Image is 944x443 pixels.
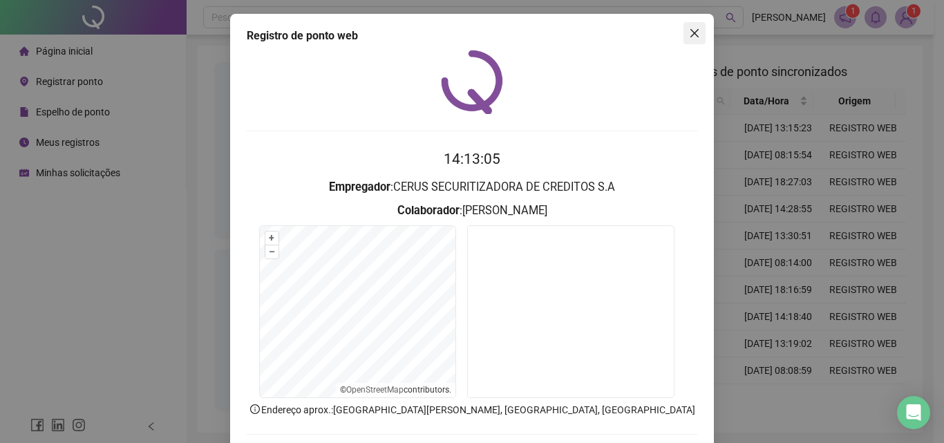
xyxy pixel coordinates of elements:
[683,22,706,44] button: Close
[346,385,404,395] a: OpenStreetMap
[249,403,261,415] span: info-circle
[897,396,930,429] div: Open Intercom Messenger
[329,180,390,194] strong: Empregador
[444,151,500,167] time: 14:13:05
[397,204,460,217] strong: Colaborador
[689,28,700,39] span: close
[265,245,279,258] button: –
[247,178,697,196] h3: : CERUS SECURITIZADORA DE CREDITOS S.A
[340,385,451,395] li: © contributors.
[247,202,697,220] h3: : [PERSON_NAME]
[265,232,279,245] button: +
[247,402,697,417] p: Endereço aprox. : [GEOGRAPHIC_DATA][PERSON_NAME], [GEOGRAPHIC_DATA], [GEOGRAPHIC_DATA]
[247,28,697,44] div: Registro de ponto web
[441,50,503,114] img: QRPoint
